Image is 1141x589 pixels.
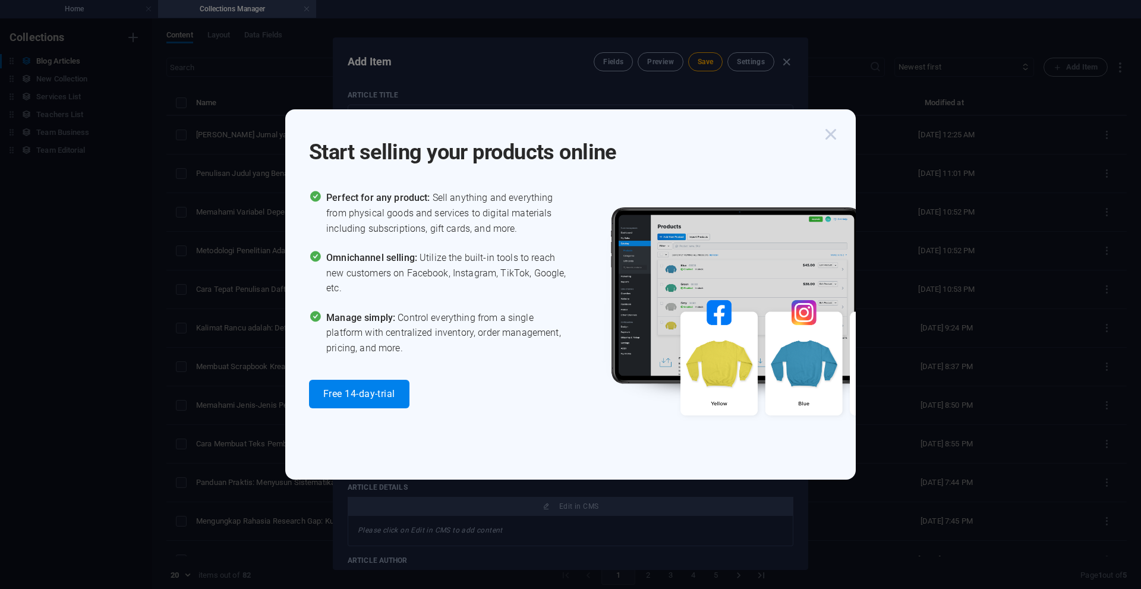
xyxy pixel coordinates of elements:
[309,380,409,408] button: Free 14-day-trial
[326,252,420,263] span: Omnichannel selling:
[591,190,948,450] img: promo_image.png
[326,310,570,356] span: Control everything from a single platform with centralized inventory, order management, pricing, ...
[309,124,820,166] h1: Start selling your products online
[326,192,432,203] span: Perfect for any product:
[326,312,398,323] span: Manage simply:
[326,250,570,296] span: Utilize the built-in tools to reach new customers on Facebook, Instagram, TikTok, Google, etc.
[326,190,570,236] span: Sell anything and everything from physical goods and services to digital materials including subs...
[323,389,395,399] span: Free 14-day-trial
